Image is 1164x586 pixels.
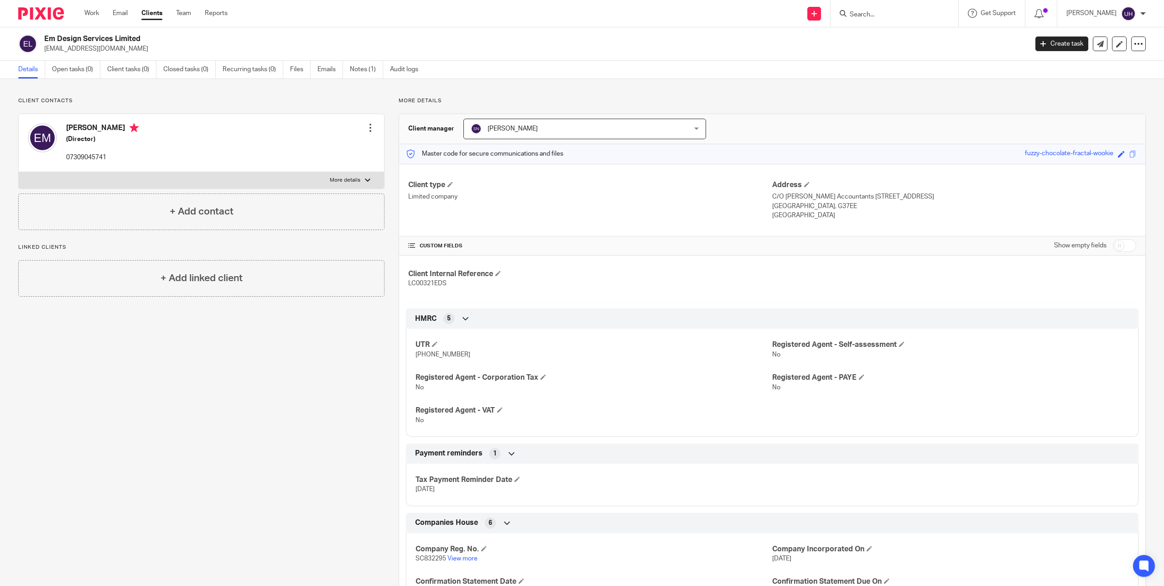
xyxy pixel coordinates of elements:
[447,555,478,562] a: View more
[28,123,57,152] img: svg%3E
[223,61,283,78] a: Recurring tasks (0)
[471,123,482,134] img: svg%3E
[416,340,772,350] h4: UTR
[18,34,37,53] img: svg%3E
[772,544,1129,554] h4: Company Incorporated On
[330,177,360,184] p: More details
[406,149,563,158] p: Master code for secure communications and files
[981,10,1016,16] span: Get Support
[415,314,436,324] span: HMRC
[416,555,446,562] span: SC832295
[772,192,1136,201] p: C/O [PERSON_NAME] Accountants [STREET_ADDRESS]
[772,373,1129,382] h4: Registered Agent - PAYE
[772,211,1136,220] p: [GEOGRAPHIC_DATA]
[416,351,470,358] span: [PHONE_NUMBER]
[1035,37,1088,51] a: Create task
[18,61,45,78] a: Details
[290,61,311,78] a: Files
[1025,149,1113,159] div: fuzzy-chocolate-fractal-wookie
[130,123,139,132] i: Primary
[1121,6,1136,21] img: svg%3E
[18,97,385,105] p: Client contacts
[447,314,451,323] span: 5
[772,351,780,358] span: No
[390,61,425,78] a: Audit logs
[416,486,435,492] span: [DATE]
[52,61,100,78] a: Open tasks (0)
[408,192,772,201] p: Limited company
[408,280,447,287] span: LC00321EDS
[408,269,772,279] h4: Client Internal Reference
[488,518,492,528] span: 6
[66,135,139,144] h5: (Director)
[44,34,826,44] h2: Em Design Services Limited
[18,244,385,251] p: Linked clients
[161,271,243,285] h4: + Add linked client
[772,555,791,562] span: [DATE]
[44,44,1022,53] p: [EMAIL_ADDRESS][DOMAIN_NAME]
[141,9,162,18] a: Clients
[1054,241,1107,250] label: Show empty fields
[84,9,99,18] a: Work
[1066,9,1117,18] p: [PERSON_NAME]
[493,449,497,458] span: 1
[415,518,478,528] span: Companies House
[416,544,772,554] h4: Company Reg. No.
[849,11,931,19] input: Search
[772,340,1129,350] h4: Registered Agent - Self-assessment
[408,124,454,133] h3: Client manager
[170,204,234,219] h4: + Add contact
[399,97,1146,105] p: More details
[415,449,483,458] span: Payment reminders
[408,180,772,190] h4: Client type
[488,126,538,132] span: [PERSON_NAME]
[113,9,128,18] a: Email
[205,9,228,18] a: Reports
[176,9,191,18] a: Team
[772,180,1136,190] h4: Address
[18,7,64,20] img: Pixie
[408,242,772,250] h4: CUSTOM FIELDS
[416,406,772,415] h4: Registered Agent - VAT
[66,153,139,162] p: 07309045741
[350,61,383,78] a: Notes (1)
[66,123,139,135] h4: [PERSON_NAME]
[416,417,424,424] span: No
[772,384,780,391] span: No
[317,61,343,78] a: Emails
[163,61,216,78] a: Closed tasks (0)
[772,202,1136,211] p: [GEOGRAPHIC_DATA], G37EE
[416,384,424,391] span: No
[416,373,772,382] h4: Registered Agent - Corporation Tax
[107,61,156,78] a: Client tasks (0)
[416,475,772,485] h4: Tax Payment Reminder Date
